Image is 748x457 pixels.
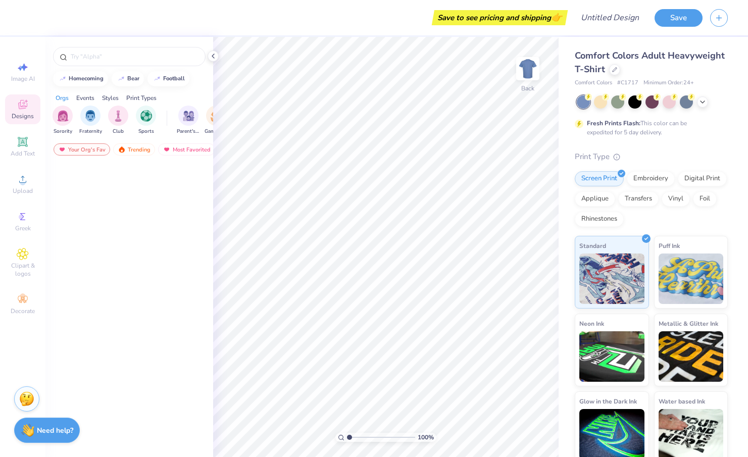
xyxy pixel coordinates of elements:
[617,79,638,87] span: # C1717
[659,396,705,407] span: Water based Ink
[126,93,157,103] div: Print Types
[205,106,228,135] button: filter button
[108,106,128,135] div: filter for Club
[12,112,34,120] span: Designs
[579,240,606,251] span: Standard
[54,143,110,156] div: Your Org's Fav
[138,128,154,135] span: Sports
[655,9,703,27] button: Save
[11,307,35,315] span: Decorate
[76,93,94,103] div: Events
[117,76,125,82] img: trend_line.gif
[183,110,194,122] img: Parent's Weekend Image
[85,110,96,122] img: Fraternity Image
[58,146,66,153] img: most_fav.gif
[659,331,724,382] img: Metallic & Glitter Ink
[211,110,222,122] img: Game Day Image
[5,262,40,278] span: Clipart & logos
[579,331,644,382] img: Neon Ink
[11,149,35,158] span: Add Text
[659,318,718,329] span: Metallic & Glitter Ink
[418,433,434,442] span: 100 %
[15,224,31,232] span: Greek
[54,128,72,135] span: Sorority
[575,212,624,227] div: Rhinestones
[59,76,67,82] img: trend_line.gif
[205,106,228,135] div: filter for Game Day
[693,191,717,207] div: Foil
[177,128,200,135] span: Parent's Weekend
[551,11,562,23] span: 👉
[205,128,228,135] span: Game Day
[53,106,73,135] div: filter for Sorority
[136,106,156,135] div: filter for Sports
[79,106,102,135] div: filter for Fraternity
[57,110,69,122] img: Sorority Image
[70,52,199,62] input: Try "Alpha"
[108,106,128,135] button: filter button
[579,396,637,407] span: Glow in the Dark Ink
[163,146,171,153] img: most_fav.gif
[627,171,675,186] div: Embroidery
[434,10,565,25] div: Save to see pricing and shipping
[177,106,200,135] button: filter button
[69,76,104,81] div: homecoming
[618,191,659,207] div: Transfers
[678,171,727,186] div: Digital Print
[662,191,690,207] div: Vinyl
[79,106,102,135] button: filter button
[521,84,534,93] div: Back
[102,93,119,103] div: Styles
[140,110,152,122] img: Sports Image
[53,71,108,86] button: homecoming
[158,143,215,156] div: Most Favorited
[112,71,144,86] button: bear
[56,93,69,103] div: Orgs
[579,253,644,304] img: Standard
[659,253,724,304] img: Puff Ink
[153,76,161,82] img: trend_line.gif
[659,240,680,251] span: Puff Ink
[113,143,155,156] div: Trending
[37,426,73,435] strong: Need help?
[127,76,139,81] div: bear
[575,49,725,75] span: Comfort Colors Adult Heavyweight T-Shirt
[79,128,102,135] span: Fraternity
[13,187,33,195] span: Upload
[147,71,189,86] button: football
[575,191,615,207] div: Applique
[643,79,694,87] span: Minimum Order: 24 +
[53,106,73,135] button: filter button
[587,119,640,127] strong: Fresh Prints Flash:
[575,79,612,87] span: Comfort Colors
[136,106,156,135] button: filter button
[177,106,200,135] div: filter for Parent's Weekend
[573,8,647,28] input: Untitled Design
[11,75,35,83] span: Image AI
[113,110,124,122] img: Club Image
[575,151,728,163] div: Print Type
[579,318,604,329] span: Neon Ink
[575,171,624,186] div: Screen Print
[118,146,126,153] img: trending.gif
[518,59,538,79] img: Back
[113,128,124,135] span: Club
[587,119,711,137] div: This color can be expedited for 5 day delivery.
[163,76,185,81] div: football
